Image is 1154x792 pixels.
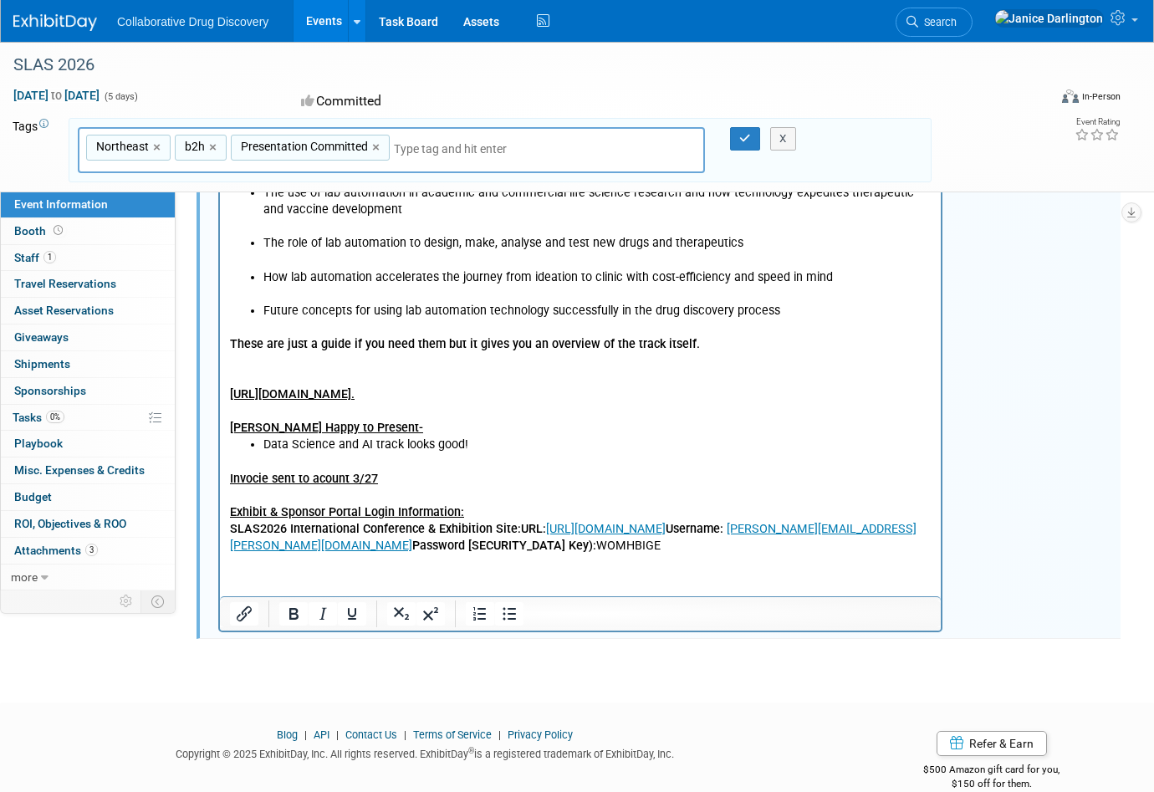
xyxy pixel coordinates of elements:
[1,538,175,564] a: Attachments3
[495,602,523,626] button: Bullet list
[413,728,492,741] a: Terms of Service
[862,777,1121,791] div: $150 off for them.
[387,602,416,626] button: Subscript
[13,14,97,31] img: ExhibitDay
[49,89,64,102] span: to
[13,743,837,762] div: Copyright © 2025 ExhibitDay, Inc. All rights reserved. ExhibitDay is a registered trademark of Ex...
[1075,118,1120,126] div: Event Rating
[11,570,38,584] span: more
[770,127,796,151] button: X
[14,517,126,530] span: ROI, Objectives & ROO
[957,87,1121,112] div: Event Format
[43,158,712,175] li: Sample Management Mini-Track
[279,602,308,626] button: Bold
[1,245,175,271] a: Staff1
[1,457,175,483] a: Misc. Expenses & Credits
[1,405,175,431] a: Tasks0%
[862,752,1121,790] div: $500 Amazon gift card for you,
[338,602,366,626] button: Underline
[1,565,175,590] a: more
[43,477,712,510] li: The use of lab automation in academic and commercial life science research and how technology exp...
[14,330,69,344] span: Giveaways
[43,561,712,578] li: How lab automation accelerates the journey from ideation to clinic with cost-efficiency and speed...
[1,218,175,244] a: Booth
[43,595,712,611] li: Future concepts for using lab automation technology successfully in the drug discovery process
[14,490,52,503] span: Budget
[188,293,635,307] b: science into medicine: How lab automation is driving drug discovery at SLAS2026.
[141,590,176,612] td: Toggle Event Tabs
[10,764,158,778] u: Invocie sent to acount 3/27
[508,728,573,741] a: Privacy Policy
[46,411,64,423] span: 0%
[112,590,141,612] td: Personalize Event Tab Strip
[277,728,298,741] a: Blog
[10,679,135,693] u: [URL][DOMAIN_NAME].
[117,15,268,28] span: Collaborative Drug Discovery
[1,351,175,377] a: Shipments
[1,298,175,324] a: Asset Reservations
[10,7,712,40] p: Tracks for poster: Assay Development and Screening
[14,357,70,370] span: Shipments
[43,443,712,460] li: How drug discovery and development begins with science and expertise and how technology furthers ...
[230,602,258,626] button: Insert/edit link
[466,602,494,626] button: Numbered list
[14,197,108,211] span: Event Information
[918,16,957,28] span: Search
[43,107,712,124] li: New Modalities
[1,484,175,510] a: Budget
[332,728,343,741] span: |
[147,293,188,307] b: Turning
[14,544,98,557] span: Attachments
[43,90,712,107] li: Micro- and Nano Technologies
[314,728,329,741] a: API
[209,138,220,157] a: ×
[43,74,712,90] li: Data Science and AI
[14,224,66,238] span: Booth
[43,57,712,74] li: Cellular Technologies
[43,251,56,263] span: 1
[14,251,56,264] span: Staff
[14,277,116,290] span: Travel Reservations
[1,192,175,217] a: Event Information
[1081,90,1121,103] div: In-Person
[43,141,712,158] li: Screening Applications and Biomarker Diagnostics
[10,713,203,727] u: [PERSON_NAME] Happy to Present-
[8,50,1026,80] div: SLAS 2026
[43,728,712,745] li: Data Science and AI track looks good!
[1,378,175,404] a: Sponsorships
[309,602,337,626] button: Italic
[416,602,445,626] button: Superscript
[93,138,149,155] span: Northeast
[237,138,368,155] span: Presentation Committed
[43,125,712,141] li: Omics & Spatial Omics
[85,544,98,556] span: 3
[10,629,480,643] b: These are just a guide if you need them but it gives you an overview of the track itself.
[14,304,114,317] span: Asset Reservations
[13,411,64,424] span: Tasks
[14,384,86,397] span: Sponsorships
[372,138,383,157] a: ×
[394,141,528,157] input: Type tag and hit enter
[50,224,66,237] span: Booth not reserved yet
[1062,89,1079,103] img: Format-Inperson.png
[153,138,164,157] a: ×
[300,728,311,741] span: |
[103,91,138,102] span: (5 days)
[1,511,175,537] a: ROI, Objectives & ROO
[994,9,1104,28] img: Janice Darlington
[937,731,1047,756] a: Refer & Earn
[1,324,175,350] a: Giveaways
[1,431,175,457] a: Playbook
[43,527,712,544] li: The role of lab automation to design, make, analyse and test new drugs and therapeutics
[14,463,145,477] span: Misc. Expenses & Credits
[468,746,474,755] sup: ®
[494,728,505,741] span: |
[13,88,100,103] span: [DATE] [DATE]
[181,138,205,155] span: b2h
[1,271,175,297] a: Travel Reservations
[14,437,63,450] span: Playbook
[43,40,712,57] li: Automation Technologies
[896,8,973,37] a: Search
[400,728,411,741] span: |
[13,118,54,182] td: Tags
